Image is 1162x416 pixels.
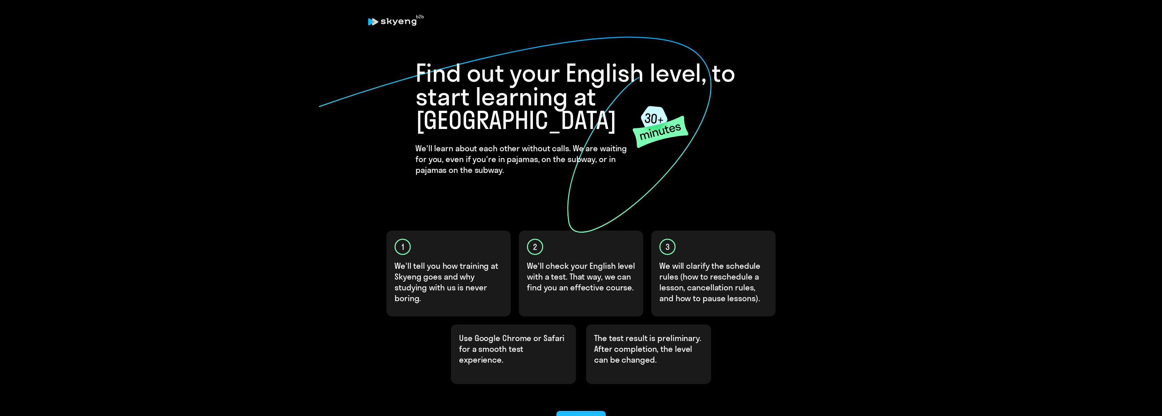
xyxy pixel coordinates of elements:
div: 2 [527,239,543,255]
h1: Find out your English level, to start learning at [GEOGRAPHIC_DATA] [415,61,747,132]
p: We'll tell you how training at Skyeng goes and why studying with us is never boring. [395,260,503,304]
p: The test result is preliminary. After completion, the level can be changed. [594,333,703,365]
p: We will clarify the schedule rules (how to reschedule a lesson, cancellation rules, and how to pa... [659,260,768,304]
h4: We'll learn about each other without calls. We are waiting for you, even if you're in pajamas, on... [415,143,633,175]
p: Use Google Chrome or Safari for a smooth test experience. [459,333,568,365]
div: 1 [395,239,411,255]
p: We'll check your English level with a test. That way, we can find you an effective course. [527,260,636,293]
div: 3 [659,239,676,255]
